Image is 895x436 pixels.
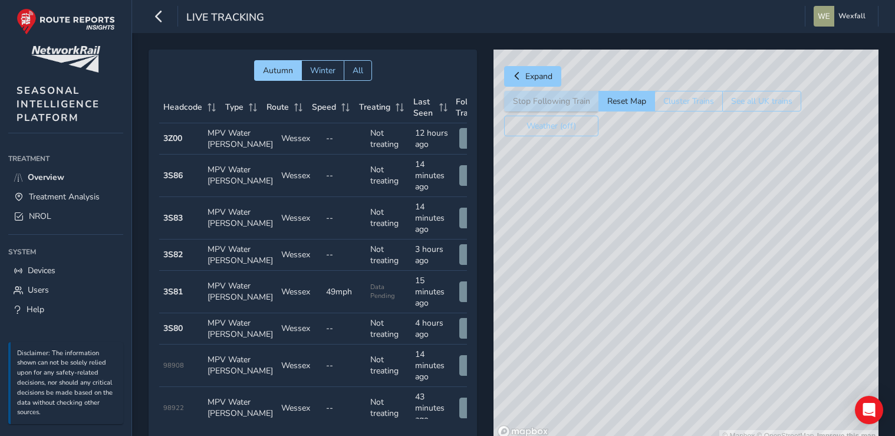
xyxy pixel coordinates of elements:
span: 98908 [163,361,184,370]
button: View [459,318,496,339]
td: 15 minutes ago [411,271,456,313]
a: Devices [8,261,123,280]
td: Wessex [277,345,322,387]
td: MPV Water [PERSON_NAME] [203,123,277,155]
span: Treatment Analysis [29,191,100,202]
img: rr logo [17,8,115,35]
img: diamond-layout [814,6,834,27]
td: Not treating [366,123,411,155]
strong: 3S80 [163,323,183,334]
div: System [8,243,123,261]
button: View [459,281,496,302]
td: 43 minutes ago [411,387,456,430]
a: NROL [8,206,123,226]
td: Not treating [366,155,411,197]
button: Expand [504,66,561,87]
strong: 3S81 [163,286,183,297]
button: View [459,128,496,149]
td: Not treating [366,240,411,271]
button: View [459,165,496,186]
span: SEASONAL INTELLIGENCE PLATFORM [17,84,100,124]
strong: 3Z00 [163,133,182,144]
td: 14 minutes ago [411,155,456,197]
button: View [459,355,496,376]
a: Overview [8,168,123,187]
span: NROL [29,211,51,222]
span: Users [28,284,49,296]
td: Not treating [366,197,411,240]
span: Last Seen [413,96,435,119]
td: 12 hours ago [411,123,456,155]
a: Help [8,300,123,319]
td: -- [322,345,367,387]
strong: 3S86 [163,170,183,181]
td: -- [322,123,367,155]
button: Autumn [254,60,301,81]
td: MPV Water [PERSON_NAME] [203,197,277,240]
span: Treating [359,101,390,113]
td: -- [322,387,367,430]
span: All [353,65,363,76]
span: Winter [310,65,335,76]
td: 49mph [322,271,367,313]
span: Type [225,101,244,113]
td: MPV Water [PERSON_NAME] [203,387,277,430]
button: View [459,244,496,265]
button: Winter [301,60,344,81]
td: Wessex [277,387,322,430]
td: Wessex [277,240,322,271]
td: -- [322,240,367,271]
a: Users [8,280,123,300]
td: -- [322,313,367,345]
span: 98922 [163,404,184,412]
button: Weather (off) [504,116,598,136]
span: Expand [525,71,552,82]
strong: 3S82 [163,249,183,260]
button: All [344,60,372,81]
td: MPV Water [PERSON_NAME] [203,345,277,387]
div: Open Intercom Messenger [855,396,883,424]
button: See all UK trains [722,91,801,112]
button: View [459,208,496,228]
td: MPV Water [PERSON_NAME] [203,240,277,271]
span: Wexfall [838,6,866,27]
td: 4 hours ago [411,313,456,345]
span: Help [27,304,44,315]
strong: 3S83 [163,212,183,224]
span: Autumn [263,65,293,76]
td: 3 hours ago [411,240,456,271]
span: Devices [28,265,55,276]
td: 14 minutes ago [411,197,456,240]
td: MPV Water [PERSON_NAME] [203,313,277,345]
span: Route [266,101,289,113]
td: Not treating [366,313,411,345]
td: Not treating [366,345,411,387]
td: -- [322,155,367,197]
td: Wessex [277,313,322,345]
span: Follow Train [456,96,484,119]
span: Headcode [163,101,202,113]
div: Treatment [8,150,123,168]
p: Disclaimer: The information shown can not be solely relied upon for any safety-related decisions,... [17,349,117,418]
img: customer logo [31,46,100,73]
span: Data Pending [370,283,407,300]
span: Speed [312,101,336,113]
button: Cluster Trains [654,91,722,112]
span: Overview [28,172,64,183]
td: MPV Water [PERSON_NAME] [203,271,277,313]
td: Not treating [366,387,411,430]
button: View [459,398,496,418]
td: Wessex [277,123,322,155]
button: Reset Map [598,91,654,112]
td: MPV Water [PERSON_NAME] [203,155,277,197]
td: Wessex [277,197,322,240]
td: 14 minutes ago [411,345,456,387]
td: Wessex [277,155,322,197]
td: Wessex [277,271,322,313]
button: Wexfall [814,6,870,27]
td: -- [322,197,367,240]
a: Treatment Analysis [8,187,123,206]
span: Live Tracking [186,10,264,27]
